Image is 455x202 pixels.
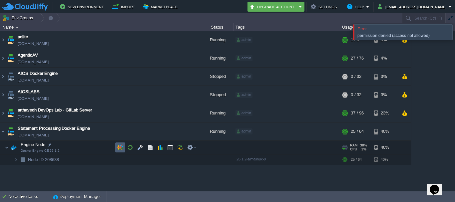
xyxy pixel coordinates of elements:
div: 40% [374,122,396,140]
img: AMDAwAAAACH5BAEAAAAALAAAAAABAAEAAAICRAEAOw== [9,141,18,154]
div: Tags [234,23,340,31]
div: 23% [374,104,396,122]
img: AMDAwAAAACH5BAEAAAAALAAAAAABAAEAAAICRAEAOw== [0,86,6,104]
span: 208638 [27,157,60,162]
div: Stopped [200,86,233,104]
button: Import [112,3,137,11]
span: RAM [350,143,357,147]
div: admin [235,128,252,134]
div: No active tasks [8,191,50,202]
button: Deployment Manager [53,193,101,200]
div: admin [235,55,252,61]
img: AMDAwAAAACH5BAEAAAAALAAAAAABAAEAAAICRAEAOw== [0,31,6,49]
button: Upgrade Account [249,3,297,11]
span: 26.1.2-almalinux-9 [236,157,266,161]
a: [DOMAIN_NAME] [18,59,49,65]
div: 3% [374,68,396,86]
span: Docker Engine CE 26.1.2 [21,149,60,153]
div: Stopped [200,68,233,86]
img: AMDAwAAAACH5BAEAAAAALAAAAAABAAEAAAICRAEAOw== [0,68,6,86]
div: admin [235,37,252,43]
div: Status [201,23,233,31]
div: 27 / 76 [351,49,364,67]
div: permission denied (access not allowed) [357,33,449,38]
div: admin [235,92,252,98]
a: AIOSLABS [18,89,40,95]
div: 3% [374,86,396,104]
div: admin [235,110,252,116]
a: [DOMAIN_NAME] [18,77,49,84]
img: AMDAwAAAACH5BAEAAAAALAAAAAABAAEAAAICRAEAOw== [6,31,15,49]
div: 4% [374,49,396,67]
img: AMDAwAAAACH5BAEAAAAALAAAAAABAAEAAAICRAEAOw== [16,27,19,28]
div: Usage [340,23,411,31]
img: AMDAwAAAACH5BAEAAAAALAAAAAABAAEAAAICRAEAOw== [14,154,18,165]
a: Node ID:208638 [27,157,60,162]
a: AIOS Docker Engine [18,70,58,77]
a: aclite [18,34,28,40]
img: AMDAwAAAACH5BAEAAAAALAAAAAABAAEAAAICRAEAOw== [0,49,6,67]
img: AMDAwAAAACH5BAEAAAAALAAAAAABAAEAAAICRAEAOw== [0,122,6,140]
div: Running [200,49,233,67]
div: 40% [374,141,396,154]
a: Statement Processing Docker Engine [18,125,90,132]
iframe: chat widget [427,175,448,195]
img: AMDAwAAAACH5BAEAAAAALAAAAAABAAEAAAICRAEAOw== [6,104,15,122]
div: admin [235,74,252,80]
a: [DOMAIN_NAME] [18,95,49,102]
img: AMDAwAAAACH5BAEAAAAALAAAAAABAAEAAAICRAEAOw== [6,49,15,67]
a: AgenticAV [18,52,38,59]
span: 3% [360,147,366,151]
img: AMDAwAAAACH5BAEAAAAALAAAAAABAAEAAAICRAEAOw== [6,86,15,104]
div: 37 / 96 [351,104,364,122]
span: [DOMAIN_NAME] [18,40,49,47]
img: AMDAwAAAACH5BAEAAAAALAAAAAABAAEAAAICRAEAOw== [6,68,15,86]
img: AMDAwAAAACH5BAEAAAAALAAAAAABAAEAAAICRAEAOw== [18,154,27,165]
button: Env Groups [2,13,35,23]
div: 40% [374,154,396,165]
img: AMDAwAAAACH5BAEAAAAALAAAAAABAAEAAAICRAEAOw== [6,122,15,140]
div: Name [1,23,200,31]
div: 1 / 8 [351,31,359,49]
a: [DOMAIN_NAME] [18,132,49,138]
a: [DOMAIN_NAME] [18,113,49,120]
div: 0 / 32 [351,68,361,86]
span: Error [357,26,367,31]
div: Running [200,122,233,140]
img: AMDAwAAAACH5BAEAAAAALAAAAAABAAEAAAICRAEAOw== [5,141,9,154]
span: Node ID: [28,157,45,162]
button: New Environment [60,3,106,11]
a: arthavedh DevOps Lab - GitLab Server [18,107,92,113]
div: 0 / 32 [351,86,361,104]
span: Engine Node [20,142,46,147]
button: Settings [311,3,339,11]
a: Engine NodeDocker Engine CE 26.1.2 [20,142,46,147]
span: CPU [350,147,357,151]
button: Marketplace [143,3,180,11]
button: Help [347,3,366,11]
span: 38% [360,143,367,147]
img: AMDAwAAAACH5BAEAAAAALAAAAAABAAEAAAICRAEAOw== [0,104,6,122]
div: Running [200,31,233,49]
div: 25 / 64 [351,154,362,165]
img: CloudJiffy [2,3,48,11]
button: [EMAIL_ADDRESS][DOMAIN_NAME] [378,3,448,11]
div: 25 / 64 [351,122,364,140]
div: Running [200,104,233,122]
